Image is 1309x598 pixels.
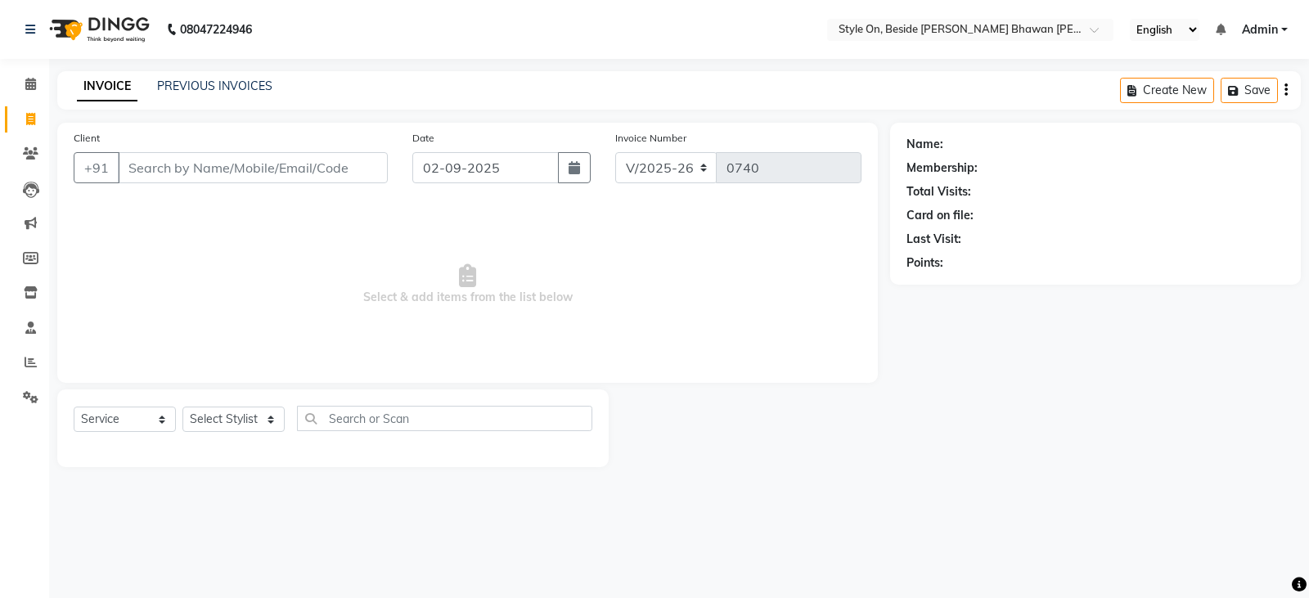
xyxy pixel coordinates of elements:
label: Invoice Number [615,131,686,146]
span: Admin [1242,21,1278,38]
div: Name: [906,136,943,153]
b: 08047224946 [180,7,252,52]
div: Last Visit: [906,231,961,248]
input: Search or Scan [297,406,592,431]
div: Card on file: [906,207,974,224]
div: Membership: [906,160,978,177]
div: Points: [906,254,943,272]
a: PREVIOUS INVOICES [157,79,272,93]
span: Select & add items from the list below [74,203,861,366]
button: Create New [1120,78,1214,103]
input: Search by Name/Mobile/Email/Code [118,152,388,183]
button: Save [1221,78,1278,103]
a: INVOICE [77,72,137,101]
label: Date [412,131,434,146]
button: +91 [74,152,119,183]
div: Total Visits: [906,183,971,200]
label: Client [74,131,100,146]
img: logo [42,7,154,52]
